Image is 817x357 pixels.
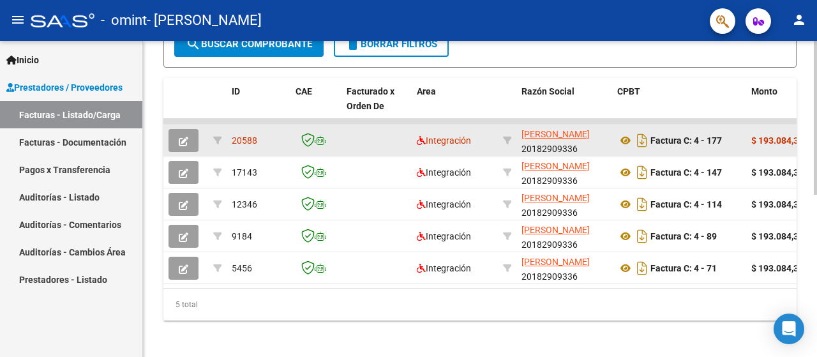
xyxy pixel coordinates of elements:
span: Integración [417,263,471,273]
div: 20182909336 [521,223,607,250]
div: 20182909336 [521,255,607,282]
span: 17143 [232,167,257,178]
span: Integración [417,231,471,241]
span: Integración [417,135,471,146]
span: ID [232,86,240,96]
span: 12346 [232,199,257,209]
i: Descargar documento [634,258,650,278]
span: Inicio [6,53,39,67]
span: Razón Social [521,86,574,96]
span: - omint [101,6,147,34]
span: [PERSON_NAME] [521,257,590,267]
span: Borrar Filtros [345,38,437,50]
datatable-header-cell: CAE [290,78,341,134]
div: 5 total [163,289,797,321]
span: Integración [417,199,471,209]
mat-icon: person [791,12,807,27]
span: Integración [417,167,471,178]
strong: $ 193.084,32 [751,263,804,273]
i: Descargar documento [634,226,650,247]
strong: Factura C: 4 - 114 [650,199,722,209]
mat-icon: menu [10,12,26,27]
span: [PERSON_NAME] [521,225,590,235]
button: Buscar Comprobante [174,31,324,57]
span: [PERSON_NAME] [521,161,590,171]
span: CAE [296,86,312,96]
span: Facturado x Orden De [347,86,394,111]
strong: $ 193.084,32 [751,135,804,146]
span: 9184 [232,231,252,241]
datatable-header-cell: Razón Social [516,78,612,134]
datatable-header-cell: ID [227,78,290,134]
div: 20182909336 [521,127,607,154]
div: Open Intercom Messenger [774,314,804,344]
span: [PERSON_NAME] [521,193,590,203]
i: Descargar documento [634,194,650,215]
mat-icon: delete [345,36,361,52]
mat-icon: search [186,36,201,52]
button: Borrar Filtros [334,31,449,57]
strong: Factura C: 4 - 71 [650,263,717,273]
i: Descargar documento [634,130,650,151]
strong: $ 193.084,32 [751,231,804,241]
strong: Factura C: 4 - 147 [650,167,722,178]
strong: Factura C: 4 - 89 [650,231,717,241]
div: 20182909336 [521,159,607,186]
span: Area [417,86,436,96]
span: Buscar Comprobante [186,38,312,50]
strong: Factura C: 4 - 177 [650,135,722,146]
i: Descargar documento [634,162,650,183]
span: [PERSON_NAME] [521,129,590,139]
span: Prestadores / Proveedores [6,80,123,95]
div: 20182909336 [521,191,607,218]
datatable-header-cell: Area [412,78,498,134]
span: 5456 [232,263,252,273]
datatable-header-cell: CPBT [612,78,746,134]
strong: $ 193.084,32 [751,167,804,178]
datatable-header-cell: Facturado x Orden De [341,78,412,134]
span: - [PERSON_NAME] [147,6,262,34]
strong: $ 193.084,32 [751,199,804,209]
span: 20588 [232,135,257,146]
span: CPBT [617,86,640,96]
span: Monto [751,86,777,96]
